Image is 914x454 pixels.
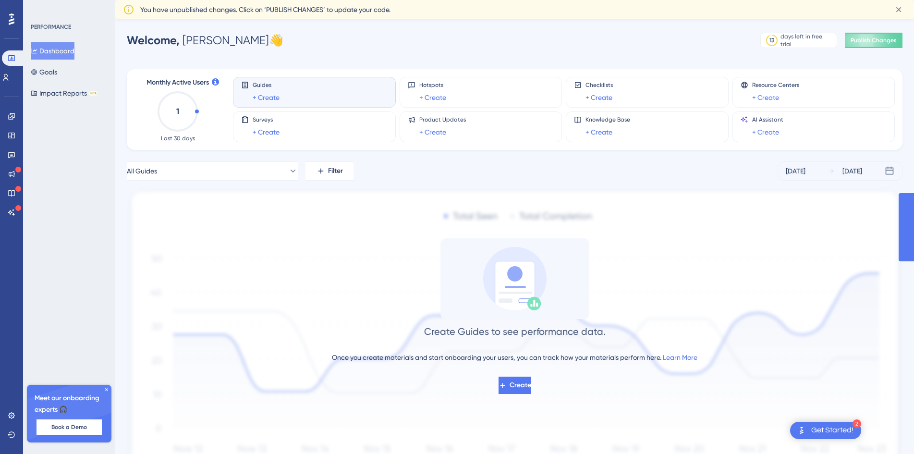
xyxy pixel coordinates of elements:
div: [PERSON_NAME] 👋 [127,33,283,48]
span: Filter [328,165,343,177]
div: Create Guides to see performance data. [424,325,606,338]
iframe: UserGuiding AI Assistant Launcher [874,416,902,445]
div: days left in free trial [780,33,834,48]
a: + Create [585,92,612,103]
a: Learn More [663,354,697,361]
button: Create [499,377,531,394]
span: Monthly Active Users [146,77,209,88]
div: BETA [89,91,97,96]
span: Knowledge Base [585,116,630,123]
div: [DATE] [842,165,862,177]
span: Create [510,380,531,391]
span: Product Updates [419,116,466,123]
a: + Create [253,92,280,103]
span: Hotspots [419,81,446,89]
a: + Create [585,126,612,138]
span: AI Assistant [752,116,783,123]
span: Publish Changes [851,37,897,44]
div: Get Started! [811,425,853,436]
div: [DATE] [786,165,805,177]
button: Goals [31,63,57,81]
button: Book a Demo [37,419,102,435]
span: Checklists [585,81,613,89]
div: Open Get Started! checklist, remaining modules: 2 [790,422,861,439]
button: Filter [305,161,353,181]
span: Meet our onboarding experts 🎧 [35,393,104,416]
span: All Guides [127,165,157,177]
div: PERFORMANCE [31,23,71,31]
a: + Create [752,126,779,138]
button: Dashboard [31,42,74,60]
div: Once you create materials and start onboarding your users, you can track how your materials perfo... [332,352,697,363]
img: launcher-image-alternative-text [796,425,807,436]
button: All Guides [127,161,298,181]
a: + Create [752,92,779,103]
span: Resource Centers [752,81,799,89]
a: + Create [253,126,280,138]
span: You have unpublished changes. Click on ‘PUBLISH CHANGES’ to update your code. [140,4,390,15]
span: Surveys [253,116,280,123]
text: 1 [176,107,179,116]
span: Last 30 days [161,135,195,142]
button: Impact ReportsBETA [31,85,97,102]
div: 2 [853,419,861,428]
span: Book a Demo [51,423,87,431]
button: Publish Changes [845,33,902,48]
a: + Create [419,126,446,138]
div: 13 [769,37,774,44]
a: + Create [419,92,446,103]
span: Guides [253,81,280,89]
span: Welcome, [127,33,180,47]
